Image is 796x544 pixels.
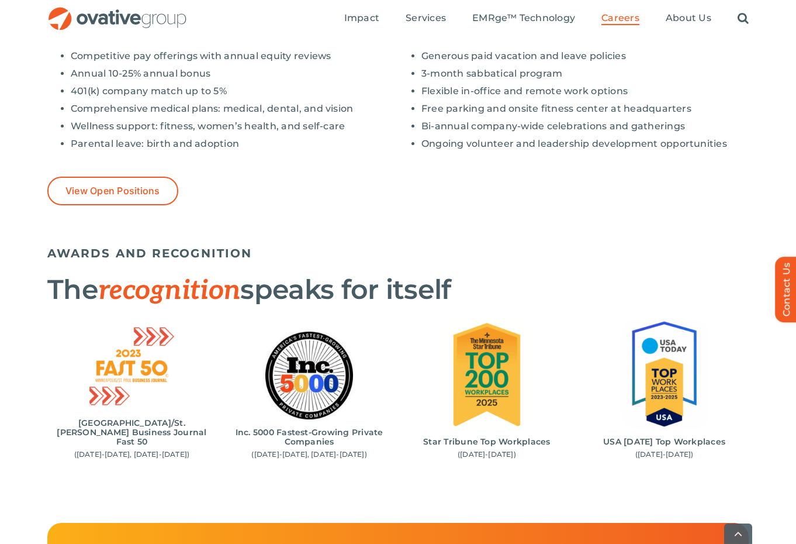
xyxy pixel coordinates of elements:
a: Search [738,12,749,25]
h6: [GEOGRAPHIC_DATA]/St. [PERSON_NAME] Business Journal Fast 50 [50,418,213,446]
h2: The speaks for itself [47,275,749,305]
li: 3-month sabbatical program [421,68,749,80]
p: ([DATE]-[DATE], [DATE]-[DATE]) [50,450,213,459]
li: Annual 10-25% annual bonus [71,68,398,80]
a: OG_Full_horizontal_RGB [47,6,188,17]
p: ([DATE]-[DATE]) [583,450,746,459]
p: ([DATE]-[DATE]) [406,450,569,459]
div: 3 / 4 [403,319,572,460]
h5: AWARDS AND RECOGNITION [47,246,749,260]
span: Impact [344,12,379,24]
div: 1 / 4 [47,322,216,459]
li: Flexible in-office and remote work options [421,85,749,97]
span: EMRge™ Technology [472,12,575,24]
li: Wellness support: fitness, women’s health, and self-care [71,120,398,132]
li: Bi-annual company-wide celebrations and gatherings [421,120,749,132]
a: View Open Positions [47,177,178,205]
span: recognition [98,274,240,307]
h6: Star Tribune Top Workplaces [406,437,569,446]
li: Parental leave: birth and adoption [71,138,398,150]
li: Competitive pay offerings with annual equity reviews [71,50,398,62]
span: View Open Positions [65,185,160,197]
a: Services [406,12,446,25]
p: ([DATE]-[DATE], [DATE]-[DATE]) [228,450,391,459]
a: About Us [666,12,711,25]
li: 401(k) company match up to 5% [71,85,398,97]
div: 2 / 4 [225,332,394,459]
li: Free parking and onsite fitness center at headquarters [421,103,749,115]
div: 4 / 4 [580,319,749,460]
h6: USA [DATE] Top Workplaces [583,437,746,446]
span: Careers [601,12,639,24]
h6: Inc. 5000 Fastest-Growing Private Companies [228,428,391,446]
li: Ongoing volunteer and leadership development opportunities [421,138,749,150]
li: Comprehensive medical plans: medical, dental, and vision [71,103,398,115]
span: About Us [666,12,711,24]
span: Services [406,12,446,24]
a: Impact [344,12,379,25]
li: Generous paid vacation and leave policies [421,50,749,62]
a: Careers [601,12,639,25]
a: EMRge™ Technology [472,12,575,25]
